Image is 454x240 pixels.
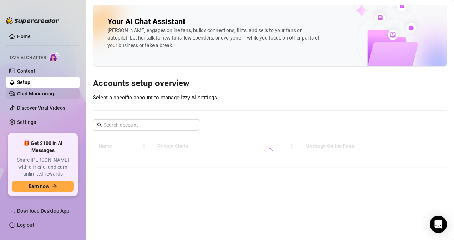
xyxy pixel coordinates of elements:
[12,140,74,154] span: 🎁 Get $100 in AI Messages
[17,68,35,74] a: Content
[97,122,102,127] span: search
[17,119,36,125] a: Settings
[17,91,54,96] a: Chat Monitoring
[17,105,65,111] a: Discover Viral Videos
[107,27,322,49] div: [PERSON_NAME] engages online fans, builds connections, flirts, and sells to your fans on autopilo...
[12,181,74,192] button: Earn nowarrow-right
[93,78,447,89] h3: Accounts setup overview
[10,54,46,61] span: Izzy AI Chatter
[107,17,185,27] h2: Your AI Chat Assistant
[12,157,74,178] span: Share [PERSON_NAME] with a friend, and earn unlimited rewards
[430,216,447,233] div: Open Intercom Messenger
[93,94,218,101] span: Select a specific account to manage Izzy AI settings.
[104,121,190,129] input: Search account
[6,17,59,24] img: logo-BBDzfeDw.svg
[17,222,34,228] a: Log out
[49,52,60,62] img: AI Chatter
[29,183,49,189] span: Earn now
[52,184,57,189] span: arrow-right
[17,208,69,214] span: Download Desktop App
[266,148,273,156] span: loading
[17,79,30,85] a: Setup
[17,33,31,39] a: Home
[9,208,15,214] span: download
